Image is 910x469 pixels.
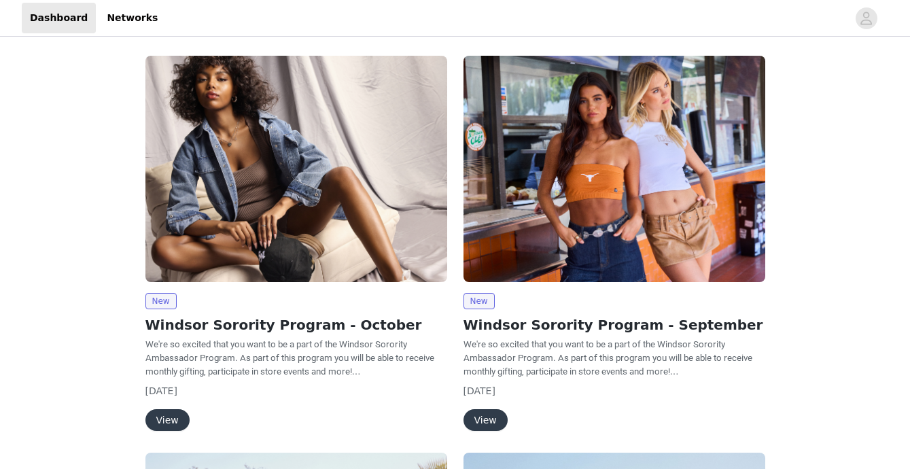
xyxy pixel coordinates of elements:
[145,415,190,425] a: View
[145,409,190,431] button: View
[463,339,752,377] span: We're so excited that you want to be a part of the Windsor Sorority Ambassador Program. As part o...
[145,339,434,377] span: We're so excited that you want to be a part of the Windsor Sorority Ambassador Program. As part o...
[463,315,765,335] h2: Windsor Sorority Program - September
[145,56,447,282] img: Windsor
[99,3,166,33] a: Networks
[860,7,873,29] div: avatar
[463,409,508,431] button: View
[463,385,495,396] span: [DATE]
[463,56,765,282] img: Windsor
[145,315,447,335] h2: Windsor Sorority Program - October
[463,415,508,425] a: View
[145,293,177,309] span: New
[22,3,96,33] a: Dashboard
[463,293,495,309] span: New
[145,385,177,396] span: [DATE]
